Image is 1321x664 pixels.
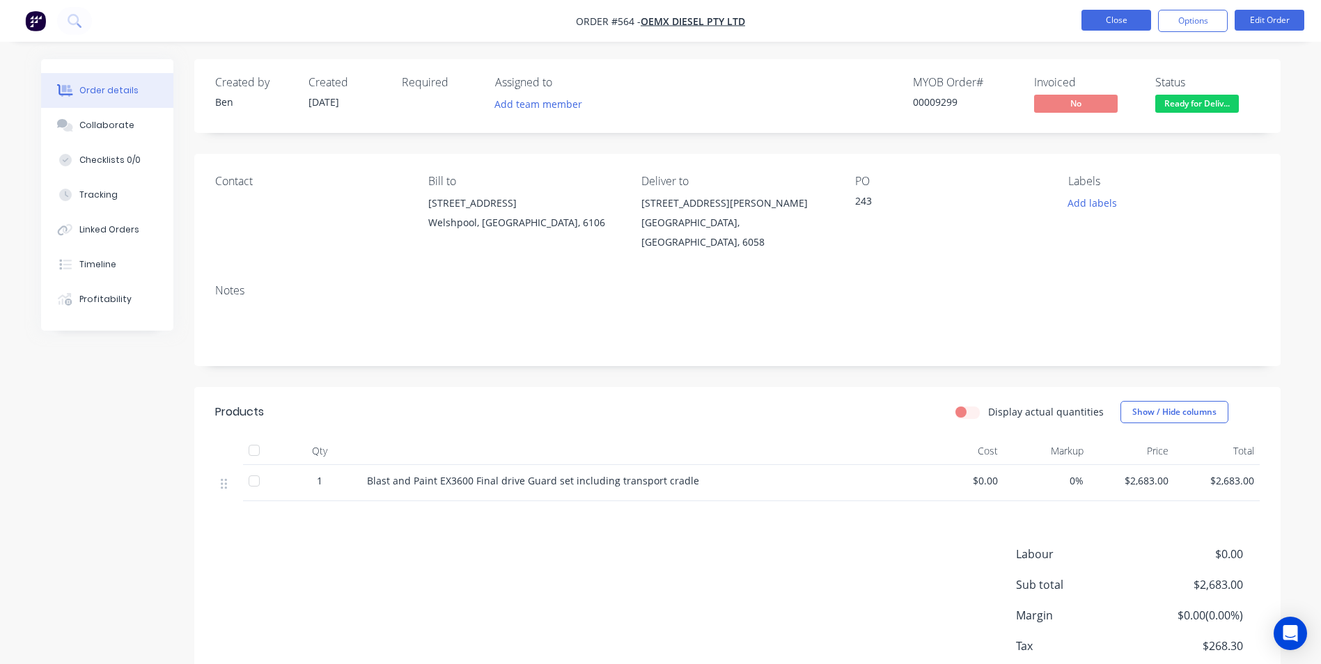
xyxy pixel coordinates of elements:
div: Created [308,76,385,89]
button: Add labels [1061,193,1125,212]
span: $0.00 [1139,546,1242,562]
div: Open Intercom Messenger [1274,617,1307,650]
button: Checklists 0/0 [41,143,173,177]
button: Tracking [41,177,173,212]
span: $2,683.00 [1095,473,1169,488]
button: Ready for Deliv... [1155,95,1239,116]
span: No [1034,95,1118,112]
div: Labels [1068,175,1259,188]
span: 0% [1009,473,1084,488]
div: Price [1089,437,1175,465]
span: $2,683.00 [1180,473,1254,488]
span: Margin [1016,607,1140,624]
span: 1 [317,473,322,488]
div: Deliver to [641,175,832,188]
div: Created by [215,76,292,89]
div: Linked Orders [79,223,139,236]
button: Options [1158,10,1228,32]
div: Bill to [428,175,619,188]
button: Order details [41,73,173,108]
div: Ben [215,95,292,109]
button: Add team member [495,95,590,113]
span: $0.00 [924,473,999,488]
button: Profitability [41,282,173,317]
div: Invoiced [1034,76,1139,89]
span: Blast and Paint EX3600 Final drive Guard set including transport cradle [367,474,699,487]
button: Collaborate [41,108,173,143]
img: Factory [25,10,46,31]
span: Order #564 - [576,15,641,28]
span: Ready for Deliv... [1155,95,1239,112]
button: Linked Orders [41,212,173,247]
div: [STREET_ADDRESS][PERSON_NAME] [641,193,832,213]
button: Add team member [487,95,589,113]
div: Cost [919,437,1004,465]
span: Sub total [1016,576,1140,593]
div: Profitability [79,293,132,306]
div: Required [402,76,478,89]
div: Markup [1003,437,1089,465]
div: Notes [215,284,1260,297]
span: [DATE] [308,95,339,109]
div: Tracking [79,189,118,201]
div: [STREET_ADDRESS][PERSON_NAME][GEOGRAPHIC_DATA], [GEOGRAPHIC_DATA], 6058 [641,193,832,252]
span: $268.30 [1139,638,1242,654]
div: Order details [79,84,139,97]
button: Edit Order [1235,10,1304,31]
div: [GEOGRAPHIC_DATA], [GEOGRAPHIC_DATA], 6058 [641,213,832,252]
button: Close [1081,10,1151,31]
div: Checklists 0/0 [79,154,141,166]
button: Show / Hide columns [1120,401,1228,423]
div: Welshpool, [GEOGRAPHIC_DATA], 6106 [428,213,619,232]
div: Status [1155,76,1260,89]
span: Labour [1016,546,1140,562]
span: Tax [1016,638,1140,654]
span: $0.00 ( 0.00 %) [1139,607,1242,624]
div: Collaborate [79,119,134,132]
div: Total [1174,437,1260,465]
div: Qty [278,437,361,465]
div: [STREET_ADDRESS]Welshpool, [GEOGRAPHIC_DATA], 6106 [428,193,619,238]
label: Display actual quantities [988,404,1104,419]
div: 00009299 [913,95,1017,109]
span: $2,683.00 [1139,576,1242,593]
a: OEMX Diesel Pty Ltd [641,15,745,28]
div: Timeline [79,258,116,271]
div: MYOB Order # [913,76,1017,89]
button: Timeline [41,247,173,282]
div: [STREET_ADDRESS] [428,193,619,213]
div: 243 [855,193,1029,213]
div: PO [855,175,1046,188]
div: Products [215,404,264,420]
div: Contact [215,175,406,188]
div: Assigned to [495,76,634,89]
